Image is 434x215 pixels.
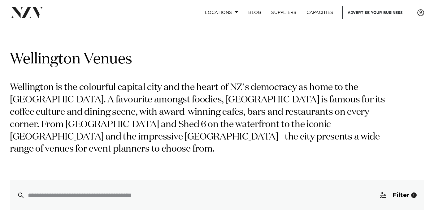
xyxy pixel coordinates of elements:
[10,7,44,18] img: nzv-logo.png
[266,6,301,19] a: SUPPLIERS
[10,82,393,156] p: Wellington is the colourful capital city and the heart of NZ's democracy as home to the [GEOGRAPH...
[243,6,266,19] a: BLOG
[10,50,424,69] h1: Wellington Venues
[373,180,424,210] button: Filter1
[342,6,408,19] a: Advertise your business
[393,192,409,198] span: Filter
[411,192,417,198] div: 1
[302,6,338,19] a: Capacities
[200,6,243,19] a: Locations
